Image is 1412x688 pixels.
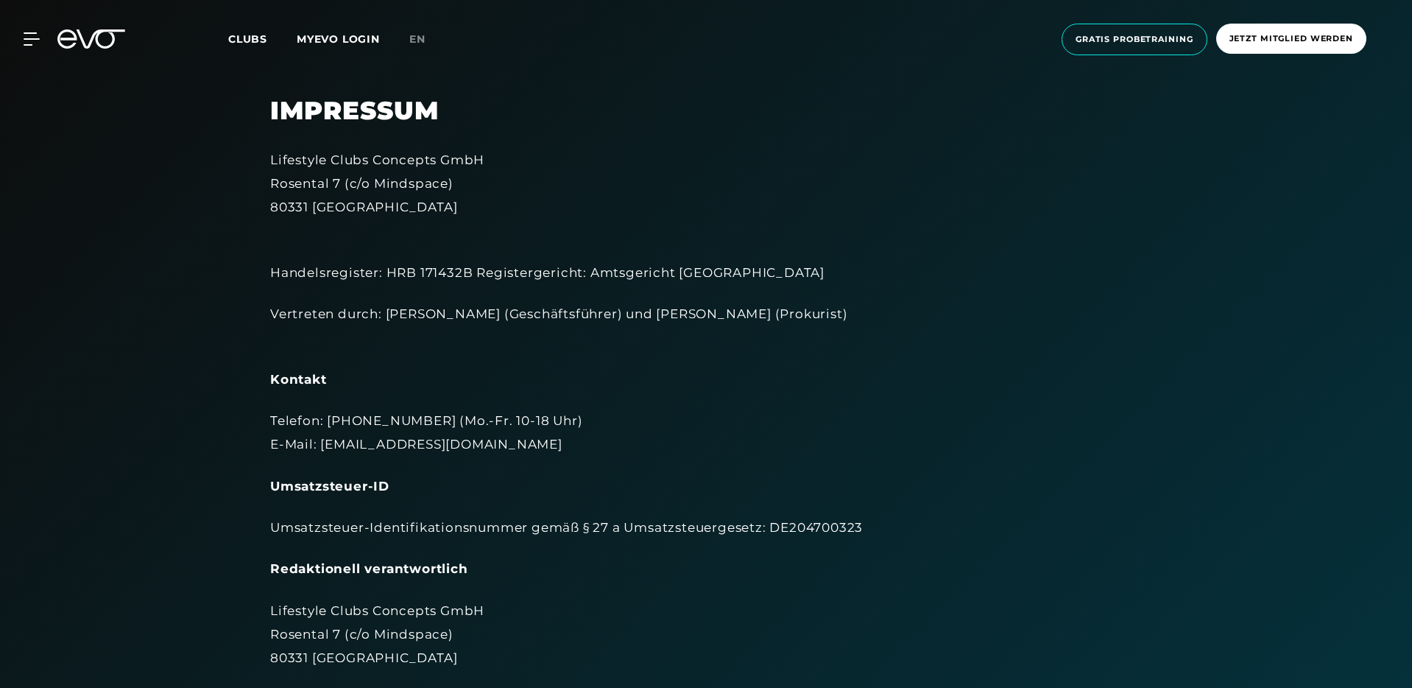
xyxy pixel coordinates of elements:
strong: Redaktionell verantwortlich [270,561,468,576]
div: Lifestyle Clubs Concepts GmbH Rosental 7 (c/o Mindspace) 80331 [GEOGRAPHIC_DATA] [270,599,1142,670]
a: Jetzt Mitglied werden [1212,24,1371,55]
span: en [409,32,426,46]
div: Umsatzsteuer-Identifikationsnummer gemäß § 27 a Umsatzsteuergesetz: DE204700323 [270,516,1142,539]
strong: Kontakt [270,372,327,387]
a: MYEVO LOGIN [297,32,380,46]
div: Vertreten durch: [PERSON_NAME] (Geschäftsführer) und [PERSON_NAME] (Prokurist) [270,302,1142,350]
span: Clubs [228,32,267,46]
div: Lifestyle Clubs Concepts GmbH Rosental 7 (c/o Mindspace) 80331 [GEOGRAPHIC_DATA] [270,148,1142,220]
div: Handelsregister: HRB 171432B Registergericht: Amtsgericht [GEOGRAPHIC_DATA] [270,237,1142,285]
strong: Umsatzsteuer-ID [270,479,389,494]
span: Jetzt Mitglied werden [1229,32,1353,45]
h2: Impressum [270,96,1142,126]
div: Telefon: [PHONE_NUMBER] (Mo.-Fr. 10-18 Uhr) E-Mail: [EMAIL_ADDRESS][DOMAIN_NAME] [270,409,1142,457]
a: Gratis Probetraining [1057,24,1212,55]
a: en [409,31,443,48]
a: Clubs [228,32,297,46]
span: Gratis Probetraining [1076,33,1193,46]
